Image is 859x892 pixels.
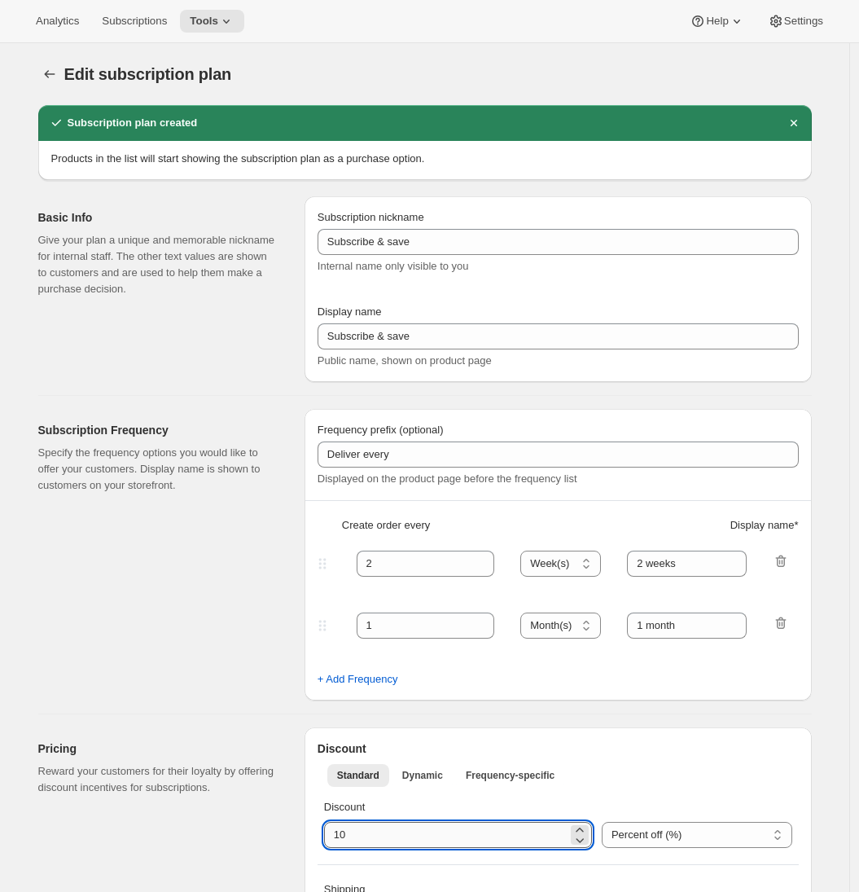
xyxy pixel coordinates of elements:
span: + Add Frequency [318,671,398,688]
input: Deliver every [318,442,799,468]
span: Help [706,15,728,28]
span: Subscriptions [102,15,167,28]
span: Frequency-specific [466,769,554,782]
p: Specify the frequency options you would like to offer your customers. Display name is shown to cu... [38,445,278,494]
input: Subscribe & Save [318,323,799,349]
span: Standard [337,769,379,782]
span: Create order every [342,517,430,534]
span: Tools [190,15,218,28]
span: Frequency prefix (optional) [318,424,444,436]
p: Products in the list will start showing the subscription plan as a purchase option. [51,151,799,167]
h2: Discount [318,740,799,757]
button: Analytics [26,10,89,33]
span: Display name * [730,517,799,534]
span: Subscription nickname [318,211,424,223]
button: Settings [758,10,833,33]
span: Public name, shown on product page [318,354,492,367]
button: Subscription plans [38,63,61,86]
span: Edit subscription plan [64,65,232,83]
span: Analytics [36,15,79,28]
button: Help [680,10,754,33]
h2: Basic Info [38,209,278,226]
p: Discount [324,799,792,815]
button: Tools [180,10,244,33]
input: 1 month [627,551,747,577]
span: Display name [318,305,382,318]
button: + Add Frequency [308,666,408,692]
h2: Subscription Frequency [38,422,278,438]
input: 1 month [627,613,747,639]
span: Settings [784,15,823,28]
input: 10 [324,822,568,848]
h2: Subscription plan created [68,115,198,131]
span: Displayed on the product page before the frequency list [318,472,577,485]
input: Subscribe & Save [318,229,799,255]
p: Give your plan a unique and memorable nickname for internal staff. The other text values are show... [38,232,278,297]
p: Reward your customers for their loyalty by offering discount incentives for subscriptions. [38,763,278,796]
button: Subscriptions [92,10,177,33]
h2: Pricing [38,740,278,757]
button: Dismiss notification [782,112,805,134]
span: Dynamic [402,769,443,782]
span: Internal name only visible to you [318,260,469,272]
